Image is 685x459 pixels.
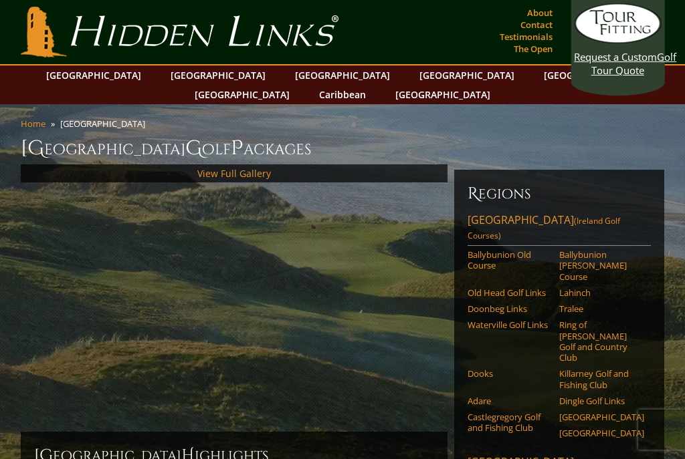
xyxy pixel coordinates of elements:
a: [GEOGRAPHIC_DATA] [288,65,397,85]
h1: [GEOGRAPHIC_DATA] olf ackages [21,135,665,162]
a: Tralee [559,303,642,314]
a: Old Head Golf Links [468,287,551,298]
a: [GEOGRAPHIC_DATA] [537,65,646,85]
a: [GEOGRAPHIC_DATA](Ireland Golf Courses) [468,212,651,246]
a: Home [21,118,45,130]
a: Ballybunion Old Course [468,249,551,271]
a: Contact [517,15,556,34]
a: [GEOGRAPHIC_DATA] [389,85,497,104]
a: About [524,3,556,22]
a: [GEOGRAPHIC_DATA] [164,65,272,85]
a: Lahinch [559,287,642,298]
a: Doonbeg Links [468,303,551,314]
a: The Open [510,39,556,58]
a: View Full Gallery [197,167,271,180]
a: Testimonials [496,27,556,46]
span: P [231,135,243,162]
a: Request a CustomGolf Tour Quote [574,3,661,77]
a: [GEOGRAPHIC_DATA] [559,428,642,438]
span: Request a Custom [574,50,657,63]
li: [GEOGRAPHIC_DATA] [60,118,151,130]
a: Castlegregory Golf and Fishing Club [468,412,551,434]
a: Ring of [PERSON_NAME] Golf and Country Club [559,319,642,363]
a: Waterville Golf Links [468,319,551,330]
h6: Regions [468,183,651,204]
a: [GEOGRAPHIC_DATA] [559,412,642,422]
a: [GEOGRAPHIC_DATA] [188,85,296,104]
a: Caribbean [312,85,373,104]
span: G [185,135,202,162]
a: Dingle Golf Links [559,396,642,406]
a: [GEOGRAPHIC_DATA] [39,65,148,85]
a: Adare [468,396,551,406]
a: Ballybunion [PERSON_NAME] Course [559,249,642,282]
a: Dooks [468,368,551,379]
a: Killarney Golf and Fishing Club [559,368,642,390]
a: [GEOGRAPHIC_DATA] [413,65,521,85]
